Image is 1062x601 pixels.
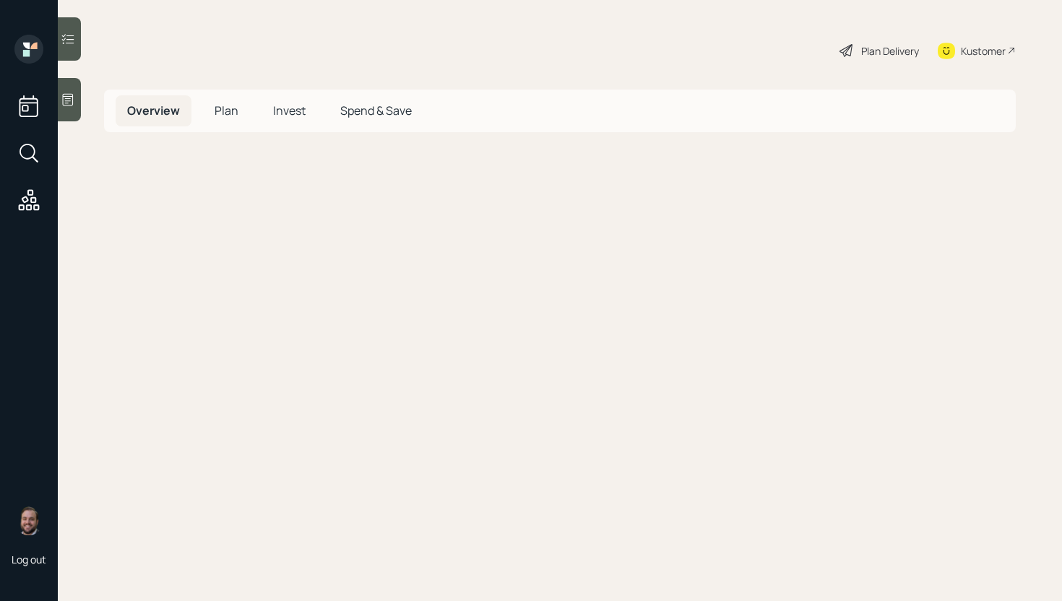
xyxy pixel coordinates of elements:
[273,103,306,118] span: Invest
[14,506,43,535] img: james-distasi-headshot.png
[861,43,919,59] div: Plan Delivery
[340,103,412,118] span: Spend & Save
[127,103,180,118] span: Overview
[215,103,238,118] span: Plan
[12,553,46,566] div: Log out
[961,43,1006,59] div: Kustomer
